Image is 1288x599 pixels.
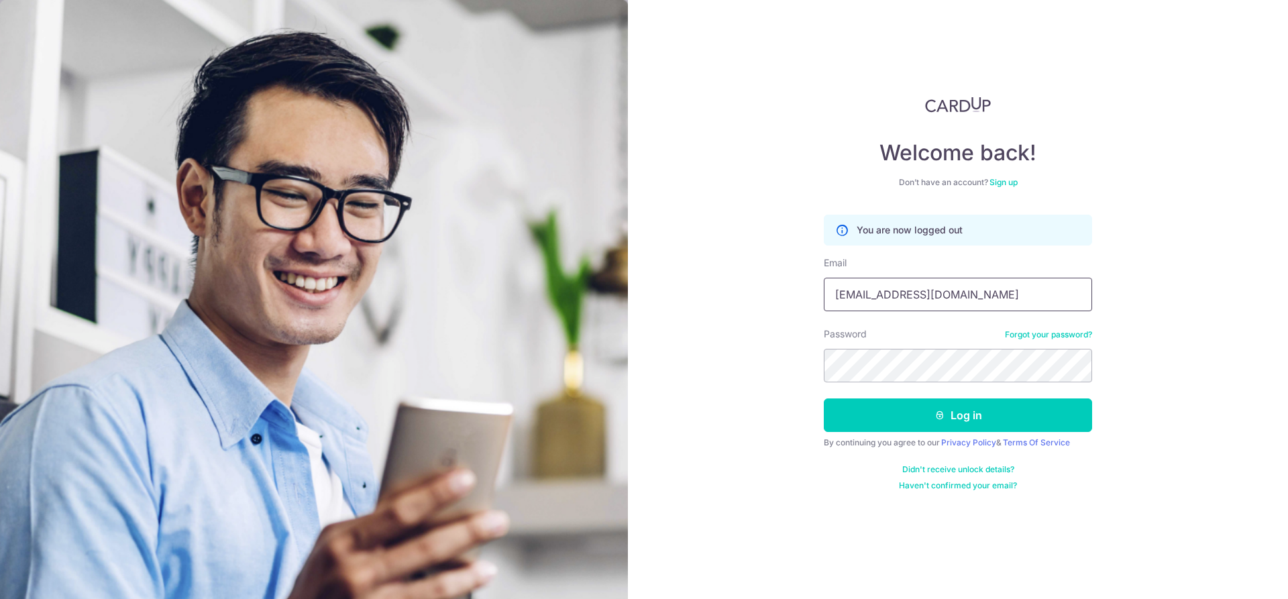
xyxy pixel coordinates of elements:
a: Sign up [989,177,1018,187]
h4: Welcome back! [824,140,1092,166]
a: Privacy Policy [941,437,996,447]
a: Didn't receive unlock details? [902,464,1014,475]
label: Email [824,256,847,270]
p: You are now logged out [857,223,963,237]
img: CardUp Logo [925,97,991,113]
button: Log in [824,398,1092,432]
a: Forgot your password? [1005,329,1092,340]
div: Don’t have an account? [824,177,1092,188]
label: Password [824,327,867,341]
a: Terms Of Service [1003,437,1070,447]
input: Enter your Email [824,278,1092,311]
a: Haven't confirmed your email? [899,480,1017,491]
div: By continuing you agree to our & [824,437,1092,448]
